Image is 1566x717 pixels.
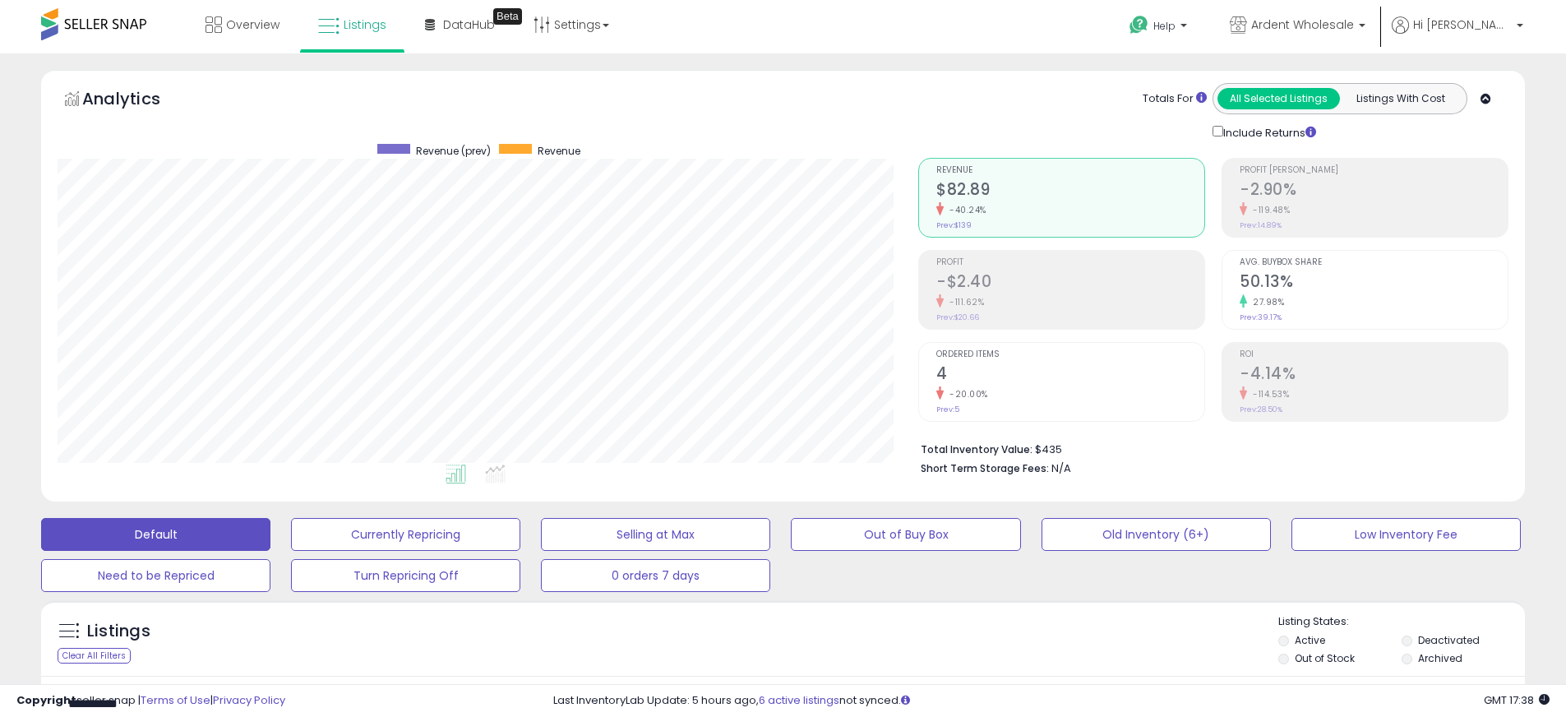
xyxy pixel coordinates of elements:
a: Hi [PERSON_NAME] [1392,16,1523,53]
h2: -2.90% [1240,180,1508,202]
p: Listing States: [1278,614,1525,630]
button: Selling at Max [541,518,770,551]
span: DataHub [443,16,495,33]
small: -20.00% [944,388,988,400]
small: Prev: 39.17% [1240,312,1282,322]
span: Revenue [538,144,580,158]
h2: -4.14% [1240,364,1508,386]
small: Prev: $139 [936,220,972,230]
strong: Copyright [16,692,76,708]
small: Prev: 14.89% [1240,220,1282,230]
span: Help [1153,19,1176,33]
button: 0 orders 7 days [541,559,770,592]
div: Tooltip anchor [493,8,522,25]
button: Old Inventory (6+) [1042,518,1271,551]
span: Profit [PERSON_NAME] [1240,166,1508,175]
span: ROI [1240,350,1508,359]
small: Prev: $20.66 [936,312,979,322]
label: Active [1295,633,1325,647]
span: Revenue (prev) [416,144,491,158]
div: Totals For [1143,91,1207,107]
b: Total Inventory Value: [921,442,1032,456]
h2: $82.89 [936,180,1204,202]
b: Short Term Storage Fees: [921,461,1049,475]
h2: 50.13% [1240,272,1508,294]
span: N/A [1051,460,1071,476]
button: Default [41,518,270,551]
span: 2025-08-12 17:38 GMT [1484,692,1550,708]
div: Clear All Filters [58,648,131,664]
label: Deactivated [1418,633,1480,647]
button: All Selected Listings [1217,88,1340,109]
span: Profit [936,258,1204,267]
label: Out of Stock [1295,651,1355,665]
label: Archived [1418,651,1462,665]
span: Ardent Wholesale [1251,16,1354,33]
small: -40.24% [944,204,986,216]
button: Listings With Cost [1339,88,1462,109]
a: 6 active listings [759,692,839,708]
small: Prev: 28.50% [1240,405,1282,414]
small: -119.48% [1247,204,1290,216]
small: 27.98% [1247,296,1284,308]
button: Out of Buy Box [791,518,1020,551]
h5: Listings [87,620,150,643]
i: Get Help [1129,15,1149,35]
li: $435 [921,438,1496,458]
span: Avg. Buybox Share [1240,258,1508,267]
small: -111.62% [944,296,984,308]
small: -114.53% [1247,388,1289,400]
button: Low Inventory Fee [1291,518,1521,551]
span: Ordered Items [936,350,1204,359]
div: Include Returns [1200,123,1336,141]
span: Hi [PERSON_NAME] [1413,16,1512,33]
div: seller snap | | [16,693,285,709]
small: Prev: 5 [936,405,959,414]
a: Help [1116,2,1203,53]
h2: -$2.40 [936,272,1204,294]
button: Currently Repricing [291,518,520,551]
button: Need to be Repriced [41,559,270,592]
button: Turn Repricing Off [291,559,520,592]
span: Listings [344,16,386,33]
span: Overview [226,16,279,33]
div: Last InventoryLab Update: 5 hours ago, not synced. [553,693,1550,709]
h5: Analytics [82,87,192,114]
span: Revenue [936,166,1204,175]
h2: 4 [936,364,1204,386]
